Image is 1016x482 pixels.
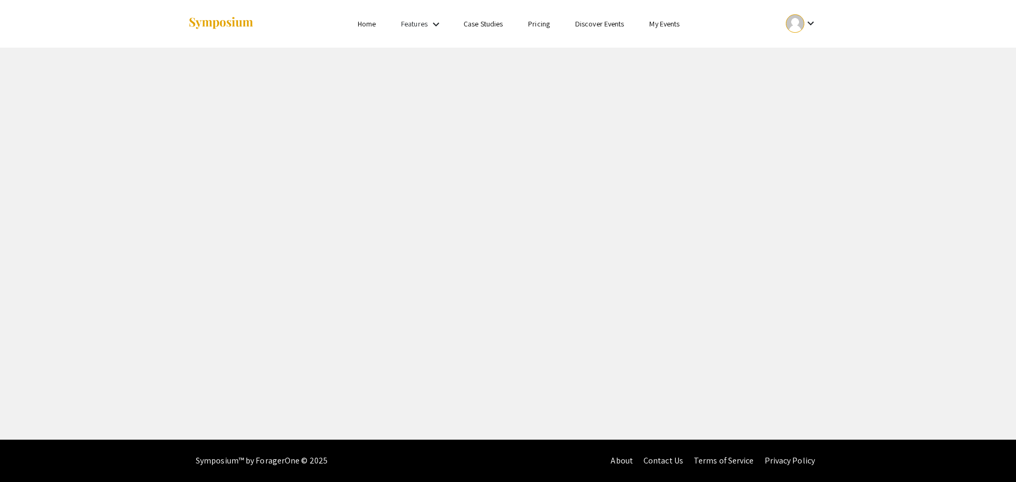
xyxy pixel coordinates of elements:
img: Symposium by ForagerOne [188,16,254,31]
a: Features [401,19,428,29]
a: Contact Us [643,455,683,466]
a: My Events [649,19,679,29]
mat-icon: Expand account dropdown [804,17,817,30]
button: Expand account dropdown [775,12,828,35]
mat-icon: Expand Features list [430,18,442,31]
a: Home [358,19,376,29]
a: Discover Events [575,19,624,29]
div: Symposium™ by ForagerOne © 2025 [196,440,328,482]
a: Pricing [528,19,550,29]
a: Case Studies [464,19,503,29]
a: Terms of Service [694,455,754,466]
a: About [611,455,633,466]
a: Privacy Policy [765,455,815,466]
